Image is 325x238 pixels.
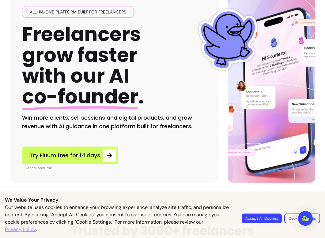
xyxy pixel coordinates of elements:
[242,214,282,223] button: Accept All Cookies
[298,211,313,226] div: Open Intercom Messenger
[22,83,138,110] span: co-founder
[22,24,144,107] h1: Freelancers grow faster with our AI .
[5,226,36,233] a: Privacy Policy
[5,204,234,233] p: Our website uses cookies to enhance your browsing experience, analyze site traffic, and personali...
[5,196,320,204] p: We Value Your Privacy
[27,9,129,15] span: All-in-one platform built for freelancers
[25,165,118,170] p: Cancel anytime
[22,113,206,131] h2: Win more clients, sell sessions and digital products, and grow revenue with AI guidance in one pl...
[30,151,100,160] span: Try Fluum free for 14 days
[197,9,259,70] img: Fluum Duck sticker
[22,147,118,164] a: Try Fluum free for 14 days
[284,214,320,223] button: Cookie Settings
